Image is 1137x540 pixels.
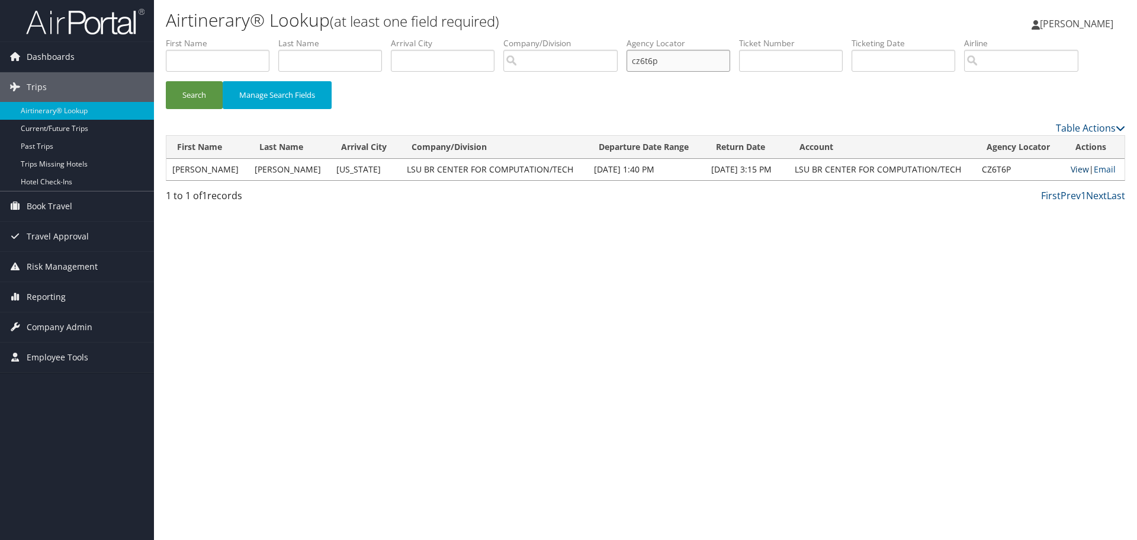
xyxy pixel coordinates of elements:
[166,136,249,159] th: First Name: activate to sort column ascending
[27,312,92,342] span: Company Admin
[739,37,852,49] label: Ticket Number
[330,159,401,180] td: [US_STATE]
[330,136,401,159] th: Arrival City: activate to sort column ascending
[401,136,588,159] th: Company/Division
[166,81,223,109] button: Search
[1040,17,1113,30] span: [PERSON_NAME]
[166,37,278,49] label: First Name
[391,37,503,49] label: Arrival City
[166,8,805,33] h1: Airtinerary® Lookup
[964,37,1087,49] label: Airline
[1071,164,1089,175] a: View
[705,136,789,159] th: Return Date: activate to sort column ascending
[27,282,66,312] span: Reporting
[166,159,249,180] td: [PERSON_NAME]
[223,81,332,109] button: Manage Search Fields
[166,188,393,209] div: 1 to 1 of records
[852,37,964,49] label: Ticketing Date
[1061,189,1081,202] a: Prev
[976,159,1065,180] td: CZ6T6P
[1086,189,1107,202] a: Next
[1032,6,1125,41] a: [PERSON_NAME]
[249,159,331,180] td: [PERSON_NAME]
[1094,164,1116,175] a: Email
[503,37,627,49] label: Company/Division
[588,159,705,180] td: [DATE] 1:40 PM
[27,72,47,102] span: Trips
[976,136,1065,159] th: Agency Locator: activate to sort column ascending
[249,136,331,159] th: Last Name: activate to sort column ascending
[202,189,207,202] span: 1
[1041,189,1061,202] a: First
[588,136,705,159] th: Departure Date Range: activate to sort column ascending
[27,343,88,372] span: Employee Tools
[789,159,976,180] td: LSU BR CENTER FOR COMPUTATION/TECH
[27,252,98,282] span: Risk Management
[27,222,89,251] span: Travel Approval
[27,191,72,221] span: Book Travel
[1056,122,1125,135] a: Table Actions
[1107,189,1125,202] a: Last
[705,159,789,180] td: [DATE] 3:15 PM
[278,37,391,49] label: Last Name
[627,37,739,49] label: Agency Locator
[789,136,976,159] th: Account: activate to sort column ascending
[1081,189,1086,202] a: 1
[27,42,75,72] span: Dashboards
[401,159,588,180] td: LSU BR CENTER FOR COMPUTATION/TECH
[330,11,499,31] small: (at least one field required)
[26,8,144,36] img: airportal-logo.png
[1065,136,1125,159] th: Actions
[1065,159,1125,180] td: |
